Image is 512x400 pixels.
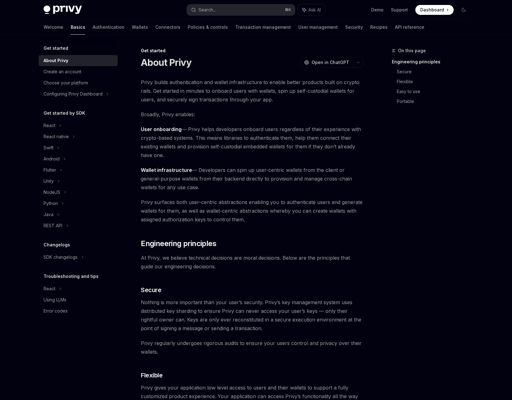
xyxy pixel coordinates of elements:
[235,20,291,35] a: Transaction management
[44,20,63,35] a: Welcome
[285,7,291,12] span: ⌘ K
[44,79,88,87] div: Choose your platform
[44,189,60,196] div: NodeJS
[39,294,118,305] a: Using LLMs
[298,20,338,35] a: User management
[44,222,62,229] div: REST API
[141,126,182,132] strong: User onboarding
[44,133,69,140] div: React native
[141,57,191,68] h1: About Privy
[44,285,55,292] div: React
[44,109,85,117] h5: Get started by SDK
[44,177,54,185] div: Unity
[141,166,363,192] span: — Developers can spin up user-centric wallets from the client or general-purpose wallets from the...
[398,47,426,54] span: On this page
[44,57,68,64] div: About Privy
[420,7,444,13] span: Dashboard
[141,286,161,294] span: Secure
[141,371,162,380] span: Flexible
[397,77,473,87] a: Flexible
[392,57,473,67] a: Engineering principles
[298,4,325,15] button: Ask AI
[39,66,118,77] a: Create an account
[308,7,321,13] span: Ask AI
[39,305,118,317] a: Error codes
[141,78,363,104] span: Privy builds authentication and wallet infrastructure to enable better products built on crypto r...
[141,110,363,119] span: Broadly, Privy enables:
[199,6,216,14] div: Search...
[71,20,85,35] a: Basics
[44,68,81,75] div: Create an account
[93,20,124,35] a: Authentication
[187,4,295,15] button: Search...⌘K
[44,296,66,304] div: Using LLMs
[141,198,363,224] span: Privy surfaces both user-centric abstractions enabling you to authenticate users and generate wal...
[397,67,473,77] a: Secure
[44,45,68,52] h5: Get started
[44,144,53,151] div: Swift
[44,155,60,163] div: Android
[188,20,228,35] a: Policies & controls
[141,125,363,160] span: — Privy helps developers onboard users regardless of their experience with crypto-based systems. ...
[39,77,118,88] a: Choose your platform
[44,90,103,98] div: Configuring Privy Dashboard
[44,6,82,14] img: dark logo
[345,20,363,35] a: Security
[312,59,349,66] span: Open in ChatGPT
[391,7,408,13] a: Support
[397,96,473,106] a: Portable
[39,55,118,66] a: About Privy
[370,20,388,35] a: Recipes
[300,57,353,68] button: Open in ChatGPT
[132,20,148,35] a: Wallets
[459,5,468,15] button: Toggle dark mode
[44,166,56,174] div: Flutter
[395,20,424,35] a: API reference
[415,5,454,15] a: Dashboard
[44,200,58,207] div: Python
[44,122,55,129] div: React
[44,273,99,280] h5: Troubleshooting and tips
[371,7,384,13] a: Demo
[141,48,363,54] div: Get started
[141,239,216,249] span: Engineering principles
[141,167,192,173] strong: Wallet infrastructure
[44,307,68,315] div: Error codes
[141,339,363,356] span: Privy regularly undergoes rigorous audits to ensure your users control and privacy over their wal...
[155,20,180,35] a: Connectors
[397,87,473,96] a: Easy to use
[44,253,78,261] div: SDK changelogs
[141,253,363,271] span: At Privy, we believe technical decisions are moral decisions. Below are the principles that guide...
[44,241,70,249] h5: Changelogs
[44,211,53,218] div: Java
[141,298,363,333] span: Nothing is more important than your user’s security. Privy’s key management system uses distribut...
